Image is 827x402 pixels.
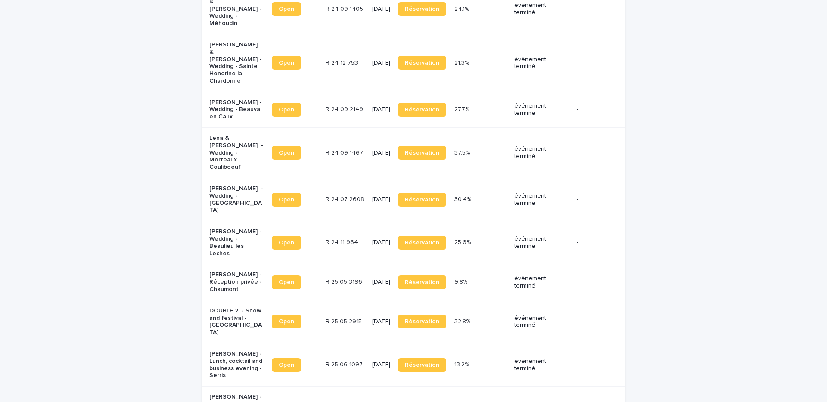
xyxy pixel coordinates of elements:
p: R 24 09 1467 [326,148,365,157]
span: Open [279,319,294,325]
p: 32.8% [454,316,472,325]
a: Open [272,146,301,160]
p: 21.3% [454,58,471,67]
tr: [PERSON_NAME] - Wedding - [GEOGRAPHIC_DATA]OpenR 24 07 2608R 24 07 2608 [DATE]Réservation30.4%30.... [202,178,625,221]
p: R 24 09 1405 [326,4,365,13]
p: [DATE] [372,149,391,157]
span: Réservation [405,240,439,246]
a: Réservation [398,275,446,289]
p: [DATE] [372,6,391,13]
a: Open [272,358,301,372]
a: Réservation [398,56,446,70]
tr: [PERSON_NAME] - Wedding - Beaulieu les LochesOpenR 24 11 964R 24 11 964 [DATE]Réservation25.6%25.... [202,221,625,264]
span: Open [279,107,294,113]
span: Réservation [405,60,439,66]
tr: DOUBLE 2 - Show and festival - [GEOGRAPHIC_DATA]OpenR 25 05 2915R 25 05 2915 [DATE]Réservation32.... [202,300,625,343]
p: [DATE] [372,106,391,113]
span: Open [279,6,294,12]
p: [PERSON_NAME] - Réception privée - Chaumont [209,271,263,293]
p: R 25 06 1097 [326,359,364,368]
p: 13.2% [454,359,471,368]
span: Réservation [405,319,439,325]
p: événement terminé [514,275,568,290]
p: 9.8% [454,277,469,286]
p: événement terminé [514,56,568,71]
p: 25.6% [454,237,473,246]
p: [DATE] [372,239,391,246]
p: - [577,149,611,157]
tr: [PERSON_NAME] & [PERSON_NAME] - Wedding - Sainte Honorine la ChardonneOpenR 24 12 753R 24 12 753 ... [202,34,625,92]
p: [DATE] [372,361,391,368]
p: [PERSON_NAME] - Wedding - Beauval en Caux [209,99,263,121]
a: Réservation [398,358,446,372]
p: [PERSON_NAME] - Wedding - Beaulieu les Loches [209,228,263,257]
a: Réservation [398,2,446,16]
span: Réservation [405,6,439,12]
p: - [577,278,611,286]
a: Réservation [398,236,446,250]
span: Open [279,60,294,66]
span: Open [279,240,294,246]
span: Open [279,150,294,156]
tr: [PERSON_NAME] - Wedding - Beauval en CauxOpenR 24 09 2149R 24 09 2149 [DATE]Réservation27.7%27.7%... [202,92,625,127]
p: R 25 05 3196 [326,277,364,286]
p: R 24 09 2149 [326,104,365,113]
p: Léna & [PERSON_NAME] - Wedding - Morteaux Couliboeuf [209,135,263,171]
p: - [577,361,611,368]
p: 37.5% [454,148,472,157]
p: - [577,239,611,246]
p: - [577,196,611,203]
span: Réservation [405,150,439,156]
p: événement terminé [514,315,568,329]
a: Réservation [398,193,446,207]
a: Open [272,193,301,207]
a: Open [272,56,301,70]
span: Réservation [405,197,439,203]
p: événement terminé [514,358,568,372]
p: R 25 05 2915 [326,316,364,325]
p: R 24 07 2608 [326,194,366,203]
p: - [577,59,611,67]
a: Réservation [398,315,446,328]
a: Open [272,2,301,16]
p: R 24 11 964 [326,237,360,246]
span: Open [279,362,294,368]
p: - [577,106,611,113]
p: [DATE] [372,59,391,67]
p: événement terminé [514,145,568,160]
p: DOUBLE 2 - Show and festival - [GEOGRAPHIC_DATA] [209,307,263,336]
p: - [577,6,611,13]
a: Open [272,275,301,289]
span: Réservation [405,279,439,285]
p: [PERSON_NAME] - Lunch, cocktail and business evening - Serris [209,350,263,379]
tr: [PERSON_NAME] - Réception privée - ChaumontOpenR 25 05 3196R 25 05 3196 [DATE]Réservation9.8%9.8%... [202,264,625,300]
p: événement terminé [514,102,568,117]
p: R 24 12 753 [326,58,360,67]
a: Réservation [398,103,446,117]
tr: [PERSON_NAME] - Lunch, cocktail and business evening - SerrisOpenR 25 06 1097R 25 06 1097 [DATE]R... [202,343,625,387]
p: [DATE] [372,318,391,325]
p: 30.4% [454,194,473,203]
a: Open [272,315,301,328]
a: Réservation [398,146,446,160]
p: [DATE] [372,278,391,286]
p: [PERSON_NAME] & [PERSON_NAME] - Wedding - Sainte Honorine la Chardonne [209,41,263,85]
p: 24.1% [454,4,471,13]
span: Réservation [405,107,439,113]
tr: Léna & [PERSON_NAME] - Wedding - Morteaux CouliboeufOpenR 24 09 1467R 24 09 1467 [DATE]Réservatio... [202,128,625,178]
span: Réservation [405,362,439,368]
p: [DATE] [372,196,391,203]
p: événement terminé [514,192,568,207]
p: 27.7% [454,104,471,113]
span: Open [279,279,294,285]
p: événement terminé [514,2,568,16]
p: [PERSON_NAME] - Wedding - [GEOGRAPHIC_DATA] [209,185,263,214]
span: Open [279,197,294,203]
a: Open [272,103,301,117]
p: événement terminé [514,235,568,250]
p: - [577,318,611,325]
a: Open [272,236,301,250]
